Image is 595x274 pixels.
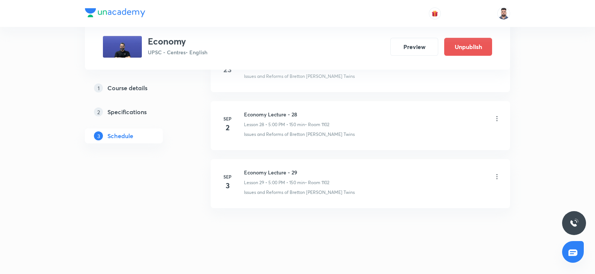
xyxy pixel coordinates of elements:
h6: Economy Lecture - 28 [244,110,329,118]
p: UPSC - Centres • English [148,48,207,56]
img: 2b2781ed93174046a7812b7ff0ad1283.jpg [103,36,142,58]
h5: Specifications [107,107,147,116]
h6: Economy Lecture - 29 [244,168,329,176]
h6: Sep [220,115,235,122]
p: Issues and Reforms of Bretton [PERSON_NAME] Twins [244,131,355,138]
a: Company Logo [85,8,145,19]
p: • Room 1102 [305,179,329,186]
p: Lesson 29 • 5:00 PM • 150 min [244,179,305,186]
p: • Room 1102 [305,121,329,128]
img: ttu [570,219,579,228]
h3: Economy [148,36,207,47]
h4: 3 [220,180,235,191]
button: Preview [390,38,438,56]
p: 1 [94,83,103,92]
a: 2Specifications [85,104,187,119]
img: Maharaj Singh [497,7,510,20]
a: 1Course details [85,80,187,95]
button: Unpublish [444,38,492,56]
p: 3 [94,131,103,140]
h5: Schedule [107,131,133,140]
img: Company Logo [85,8,145,17]
button: avatar [429,7,441,19]
h4: 2 [220,122,235,133]
p: Lesson 28 • 5:00 PM • 150 min [244,121,305,128]
h5: Course details [107,83,147,92]
p: Issues and Reforms of Bretton [PERSON_NAME] Twins [244,73,355,80]
p: Issues and Reforms of Bretton [PERSON_NAME] Twins [244,189,355,196]
p: 2 [94,107,103,116]
h6: Sep [220,173,235,180]
img: avatar [431,10,438,17]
